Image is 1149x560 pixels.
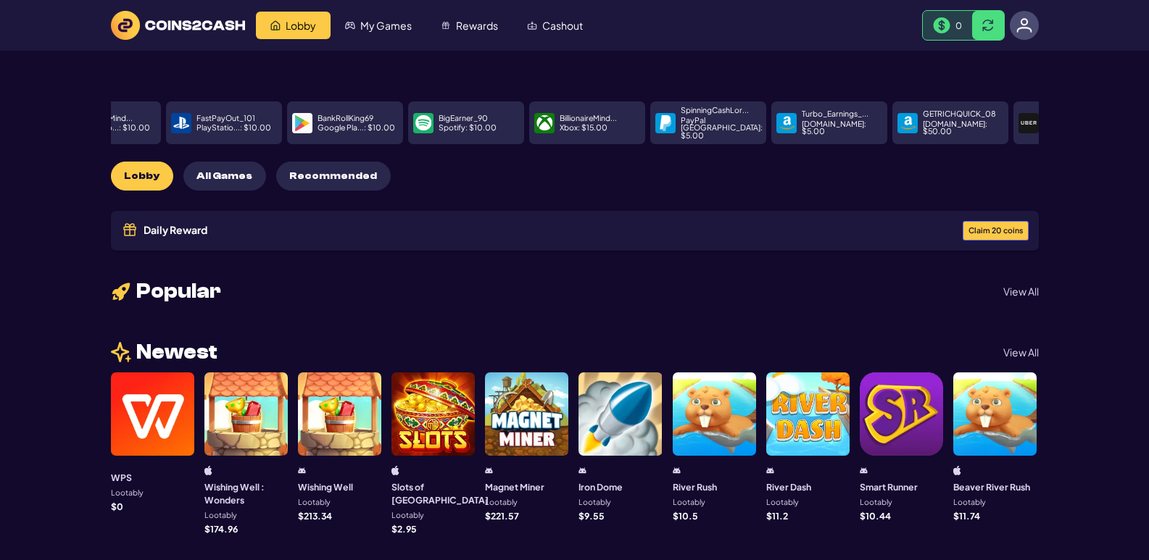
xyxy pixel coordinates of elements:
[513,12,597,39] a: Cashout
[196,124,271,132] p: PlayStatio... : $ 10.00
[658,115,673,131] img: payment icon
[289,170,377,183] span: Recommended
[111,281,131,302] img: rocket
[536,115,552,131] img: payment icon
[439,124,497,132] p: Spotify : $ 10.00
[955,20,962,31] span: 0
[144,225,207,235] span: Daily Reward
[391,480,489,507] h3: Slots of [GEOGRAPHIC_DATA]
[391,466,399,475] img: ios
[673,466,681,475] img: android
[802,110,868,118] p: Turbo_Earnings_...
[766,480,811,493] h3: River Dash
[204,525,238,533] p: $ 174.96
[276,162,391,191] button: Recommended
[318,114,373,122] p: BankRollKing69
[183,162,266,191] button: All Games
[968,227,1023,235] span: Claim 20 coins
[111,11,245,40] img: logo text
[426,12,513,39] a: Rewards
[360,20,412,30] span: My Games
[923,110,996,118] p: GETRICHQUICK_08
[485,511,519,520] p: $ 221.57
[673,480,717,493] h3: River Rush
[542,20,583,30] span: Cashout
[681,106,749,114] p: SpinningCashLor...
[111,489,144,497] p: Lootably
[953,480,1030,493] h3: Beaver River Rush
[1016,17,1032,33] img: avatar
[75,124,150,132] p: PlayStatio... : $ 10.00
[111,502,123,511] p: $ 0
[136,342,217,362] span: Newest
[485,480,544,493] h3: Magnet Miner
[1021,115,1037,131] img: payment icon
[578,466,586,475] img: android
[485,498,518,506] p: Lootably
[204,480,288,507] h3: Wishing Well : Wonders
[802,120,882,135] p: [DOMAIN_NAME] : $ 5.00
[111,471,132,484] h3: WPS
[1003,286,1039,296] p: View All
[673,498,705,506] p: Lootably
[766,498,799,506] p: Lootably
[391,511,424,519] p: Lootably
[204,511,237,519] p: Lootably
[294,115,310,131] img: payment icon
[860,511,891,520] p: $ 10.44
[560,114,617,122] p: BillionaireMind...
[923,120,1003,135] p: [DOMAIN_NAME] : $ 50.00
[953,466,961,475] img: ios
[136,281,221,301] span: Popular
[485,466,493,475] img: android
[345,20,355,30] img: My Games
[415,115,431,131] img: payment icon
[298,466,306,475] img: android
[331,12,426,39] a: My Games
[953,511,980,520] p: $ 11.74
[673,511,698,520] p: $ 10.5
[111,342,131,362] img: news
[124,170,159,183] span: Lobby
[766,511,788,520] p: $ 11.2
[298,480,353,493] h3: Wishing Well
[121,221,138,238] img: Gift icon
[578,480,623,493] h3: Iron Dome
[953,498,986,506] p: Lootably
[578,511,605,520] p: $ 9.55
[963,221,1029,241] button: Claim 20 coins
[860,480,918,493] h3: Smart Runner
[256,12,331,39] a: Lobby
[391,525,417,533] p: $ 2.95
[298,498,331,506] p: Lootably
[318,124,395,132] p: Google Pla... : $ 10.00
[204,466,212,475] img: ios
[766,466,774,475] img: android
[933,17,950,34] img: Money Bill
[527,20,537,30] img: Cashout
[270,20,281,30] img: Lobby
[286,20,316,30] span: Lobby
[441,20,451,30] img: Rewards
[75,114,133,122] p: BillionaireMind...
[779,115,795,131] img: payment icon
[196,114,255,122] p: FastPayOut_101
[1003,347,1039,357] p: View All
[578,498,611,506] p: Lootably
[860,466,868,475] img: android
[196,170,252,183] span: All Games
[111,162,173,191] button: Lobby
[560,124,607,132] p: Xbox : $ 15.00
[681,117,763,140] p: PayPal [GEOGRAPHIC_DATA] : $ 5.00
[439,114,488,122] p: BigEarner_90
[900,115,916,131] img: payment icon
[173,115,189,131] img: payment icon
[298,511,332,520] p: $ 213.34
[860,498,892,506] p: Lootably
[456,20,498,30] span: Rewards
